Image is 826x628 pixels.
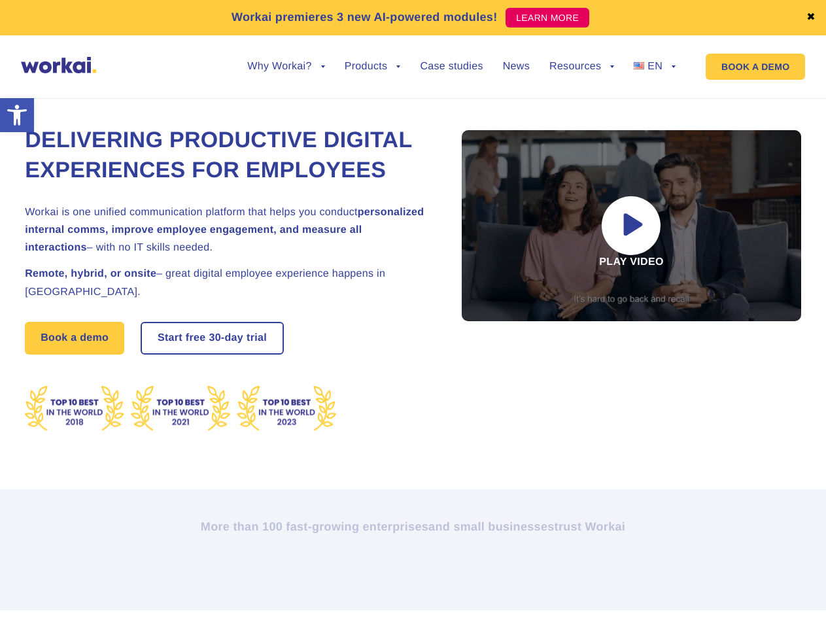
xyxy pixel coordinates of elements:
[647,61,663,72] span: EN
[50,519,776,534] h2: More than 100 fast-growing enterprises trust Workai
[806,12,816,23] a: ✖
[462,130,801,321] div: Play video
[25,265,430,300] h2: – great digital employee experience happens in [GEOGRAPHIC_DATA].
[345,61,401,72] a: Products
[25,203,430,257] h2: Workai is one unified communication platform that helps you conduct – with no IT skills needed.
[503,61,530,72] a: News
[506,8,589,27] a: LEARN MORE
[247,61,324,72] a: Why Workai?
[209,333,243,343] i: 30-day
[420,61,483,72] a: Case studies
[25,268,156,279] strong: Remote, hybrid, or onsite
[428,520,554,533] i: and small businesses
[25,207,424,253] strong: personalized internal comms, improve employee engagement, and measure all interactions
[25,126,430,186] h1: Delivering Productive Digital Experiences for Employees
[549,61,614,72] a: Resources
[142,323,283,353] a: Start free30-daytrial
[706,54,805,80] a: BOOK A DEMO
[25,322,124,355] a: Book a demo
[232,9,498,26] p: Workai premieres 3 new AI-powered modules!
